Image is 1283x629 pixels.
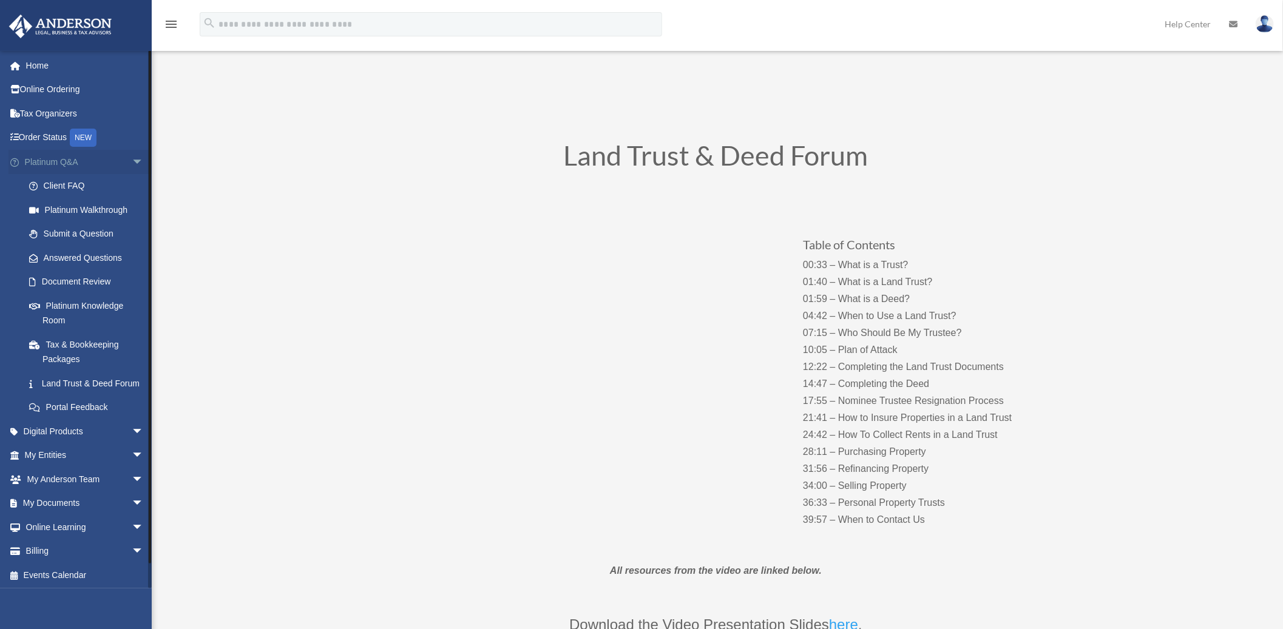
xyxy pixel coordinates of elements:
a: Online Learningarrow_drop_down [8,515,162,539]
a: Submit a Question [17,222,162,246]
span: arrow_drop_down [132,467,156,492]
span: arrow_drop_down [132,419,156,444]
a: Tax Organizers [8,101,162,126]
a: Home [8,53,162,78]
em: All resources from the video are linked below. [610,565,822,576]
a: Tax & Bookkeeping Packages [17,332,162,371]
a: Platinum Q&Aarrow_drop_down [8,150,162,174]
a: Platinum Knowledge Room [17,294,162,332]
a: Answered Questions [17,246,162,270]
a: Portal Feedback [17,395,162,420]
a: Client FAQ [17,174,162,198]
div: NEW [70,129,96,147]
a: Platinum Walkthrough [17,198,162,222]
i: search [203,16,216,30]
a: Digital Productsarrow_drop_down [8,419,162,443]
a: Online Ordering [8,78,162,102]
span: arrow_drop_down [132,491,156,516]
a: Land Trust & Deed Forum [17,371,156,395]
span: arrow_drop_down [132,443,156,468]
h1: Land Trust & Deed Forum [388,142,1044,175]
a: My Entitiesarrow_drop_down [8,443,162,468]
a: Order StatusNEW [8,126,162,150]
a: My Documentsarrow_drop_down [8,491,162,516]
span: arrow_drop_down [132,515,156,540]
a: Events Calendar [8,563,162,587]
a: Document Review [17,270,162,294]
span: arrow_drop_down [132,539,156,564]
img: User Pic [1256,15,1274,33]
img: Anderson Advisors Platinum Portal [5,15,115,38]
h3: Table of Contents [803,238,1043,257]
span: arrow_drop_down [132,150,156,175]
a: menu [164,21,178,32]
i: menu [164,17,178,32]
p: 00:33 – What is a Trust? 01:40 – What is a Land Trust? 01:59 – What is a Deed? 04:42 – When to Us... [803,257,1043,528]
a: My Anderson Teamarrow_drop_down [8,467,162,491]
a: Billingarrow_drop_down [8,539,162,563]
